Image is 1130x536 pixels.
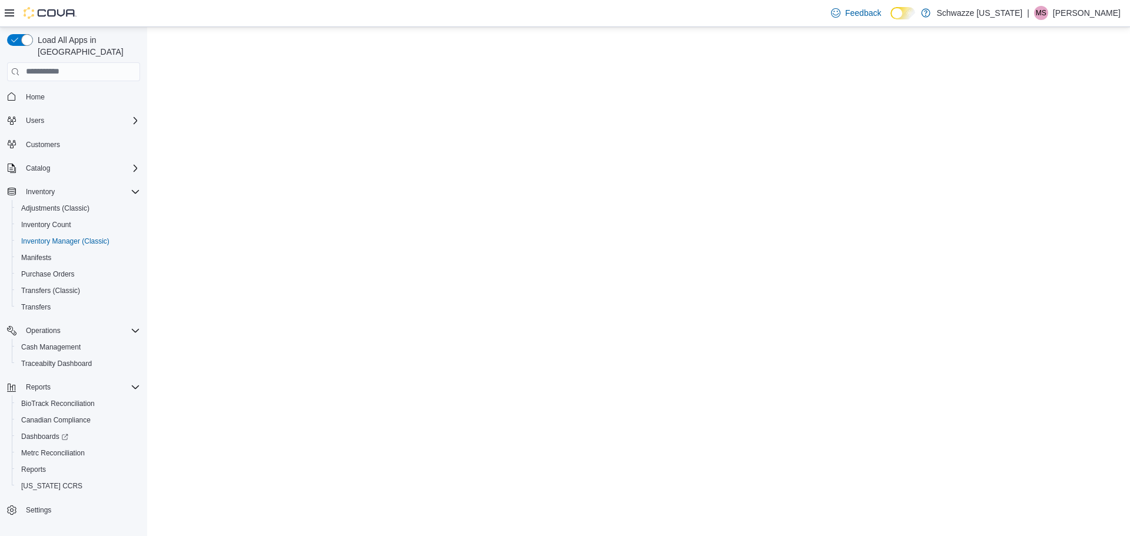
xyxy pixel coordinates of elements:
span: BioTrack Reconciliation [16,397,140,411]
a: Feedback [826,1,886,25]
span: Customers [26,140,60,149]
span: Reports [21,465,46,474]
span: Manifests [21,253,51,262]
span: Purchase Orders [16,267,140,281]
a: Inventory Manager (Classic) [16,234,114,248]
button: Customers [2,136,145,153]
button: Purchase Orders [12,266,145,282]
a: Purchase Orders [16,267,79,281]
a: Settings [21,503,56,517]
button: Inventory [21,185,59,199]
a: Dashboards [12,428,145,445]
span: Transfers [16,300,140,314]
span: Users [26,116,44,125]
button: Manifests [12,249,145,266]
a: Home [21,90,49,104]
span: Traceabilty Dashboard [16,357,140,371]
a: Customers [21,138,65,152]
span: Home [21,89,140,104]
span: Inventory Manager (Classic) [21,237,109,246]
a: Dashboards [16,430,73,444]
span: Feedback [845,7,881,19]
span: Inventory Count [16,218,140,232]
span: Load All Apps in [GEOGRAPHIC_DATA] [33,34,140,58]
button: Inventory Count [12,217,145,233]
button: Users [2,112,145,129]
a: Adjustments (Classic) [16,201,94,215]
span: Operations [21,324,140,338]
span: Inventory [26,187,55,197]
span: Adjustments (Classic) [16,201,140,215]
span: Transfers (Classic) [21,286,80,295]
span: Washington CCRS [16,479,140,493]
button: BioTrack Reconciliation [12,395,145,412]
button: Metrc Reconciliation [12,445,145,461]
button: Catalog [2,160,145,177]
span: Inventory [21,185,140,199]
span: [US_STATE] CCRS [21,481,82,491]
button: Settings [2,501,145,518]
span: Metrc Reconciliation [16,446,140,460]
span: Traceabilty Dashboard [21,359,92,368]
span: Metrc Reconciliation [21,448,85,458]
button: Inventory Manager (Classic) [12,233,145,249]
span: Users [21,114,140,128]
span: Home [26,92,45,102]
span: Adjustments (Classic) [21,204,89,213]
p: [PERSON_NAME] [1053,6,1121,20]
span: Reports [26,382,51,392]
p: Schwazze [US_STATE] [936,6,1022,20]
button: Transfers (Classic) [12,282,145,299]
button: Home [2,88,145,105]
span: Manifests [16,251,140,265]
span: BioTrack Reconciliation [21,399,95,408]
span: Settings [21,502,140,517]
button: Reports [12,461,145,478]
span: Canadian Compliance [16,413,140,427]
p: | [1027,6,1029,20]
a: Reports [16,462,51,477]
button: Inventory [2,184,145,200]
a: Traceabilty Dashboard [16,357,97,371]
a: Manifests [16,251,56,265]
button: Reports [21,380,55,394]
span: Catalog [21,161,140,175]
button: Canadian Compliance [12,412,145,428]
span: Settings [26,505,51,515]
span: Transfers [21,302,51,312]
span: Operations [26,326,61,335]
span: Cash Management [16,340,140,354]
a: Transfers (Classic) [16,284,85,298]
button: Operations [2,322,145,339]
button: Adjustments (Classic) [12,200,145,217]
span: MS [1036,6,1046,20]
a: [US_STATE] CCRS [16,479,87,493]
span: Reports [21,380,140,394]
input: Dark Mode [890,7,915,19]
span: Catalog [26,164,50,173]
a: Transfers [16,300,55,314]
span: Reports [16,462,140,477]
span: Inventory Manager (Classic) [16,234,140,248]
span: Canadian Compliance [21,415,91,425]
span: Dashboards [16,430,140,444]
button: Users [21,114,49,128]
img: Cova [24,7,77,19]
button: Operations [21,324,65,338]
span: Dashboards [21,432,68,441]
span: Inventory Count [21,220,71,229]
a: Metrc Reconciliation [16,446,89,460]
a: BioTrack Reconciliation [16,397,99,411]
button: Traceabilty Dashboard [12,355,145,372]
span: Transfers (Classic) [16,284,140,298]
a: Cash Management [16,340,85,354]
span: Customers [21,137,140,152]
button: Catalog [21,161,55,175]
span: Purchase Orders [21,269,75,279]
span: Cash Management [21,342,81,352]
button: Reports [2,379,145,395]
a: Canadian Compliance [16,413,95,427]
button: [US_STATE] CCRS [12,478,145,494]
div: Marcus Schulke [1034,6,1048,20]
